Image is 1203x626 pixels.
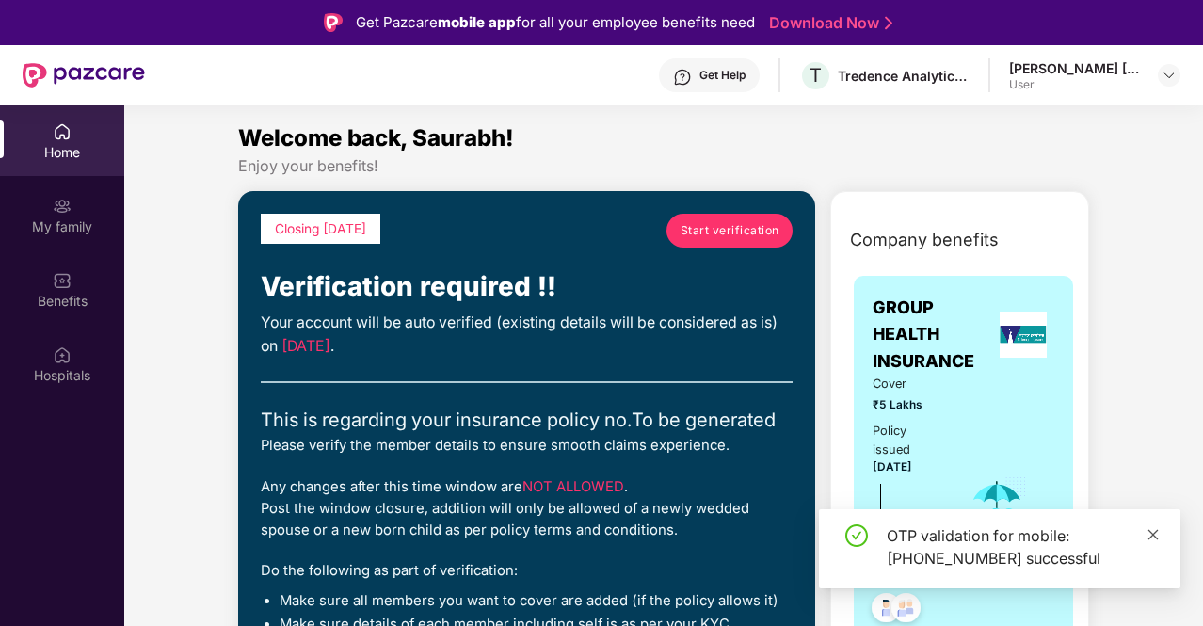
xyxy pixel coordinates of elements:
span: T [810,64,822,87]
img: svg+xml;base64,PHN2ZyBpZD0iSG9tZSIgeG1sbnM9Imh0dHA6Ly93d3cudzMub3JnLzIwMDAvc3ZnIiB3aWR0aD0iMjAiIG... [53,122,72,141]
img: Logo [324,13,343,32]
div: User [1009,77,1141,92]
span: Cover [873,375,941,393]
img: svg+xml;base64,PHN2ZyBpZD0iRHJvcGRvd24tMzJ4MzIiIHhtbG5zPSJodHRwOi8vd3d3LnczLm9yZy8yMDAwL3N2ZyIgd2... [1162,68,1177,83]
li: Make sure all members you want to cover are added (if the policy allows it) [280,592,793,611]
div: Get Help [699,68,746,83]
span: ₹5 Lakhs [873,396,941,414]
div: This is regarding your insurance policy no. To be generated [261,406,793,435]
a: Start verification [666,214,793,248]
span: close [1147,528,1160,541]
strong: mobile app [438,13,516,31]
div: Policy issued [873,422,941,459]
img: icon [967,475,1028,538]
img: New Pazcare Logo [23,63,145,88]
span: NOT ALLOWED [522,478,624,495]
span: check-circle [845,524,868,547]
span: [DATE] [873,460,912,474]
div: Any changes after this time window are . Post the window closure, addition will only be allowed o... [261,476,793,542]
div: [PERSON_NAME] [PERSON_NAME] [1009,59,1141,77]
img: Stroke [885,13,892,33]
img: svg+xml;base64,PHN2ZyBpZD0iSG9zcGl0YWxzIiB4bWxucz0iaHR0cDovL3d3dy53My5vcmcvMjAwMC9zdmciIHdpZHRoPS... [53,345,72,364]
a: Download Now [769,13,887,33]
div: Verification required !! [261,266,793,308]
div: OTP validation for mobile: [PHONE_NUMBER] successful [887,524,1158,570]
img: insurerLogo [1000,312,1047,358]
div: Please verify the member details to ensure smooth claims experience. [261,435,793,457]
div: Tredence Analytics Solutions Private Limited [838,67,970,85]
span: [DATE] [281,337,330,355]
span: Company benefits [850,227,999,253]
img: svg+xml;base64,PHN2ZyBpZD0iQmVuZWZpdHMiIHhtbG5zPSJodHRwOi8vd3d3LnczLm9yZy8yMDAwL3N2ZyIgd2lkdGg9Ij... [53,271,72,290]
span: Welcome back, Saurabh! [238,124,514,152]
img: svg+xml;base64,PHN2ZyBpZD0iSGVscC0zMngzMiIgeG1sbnM9Imh0dHA6Ly93d3cudzMub3JnLzIwMDAvc3ZnIiB3aWR0aD... [673,68,692,87]
div: Get Pazcare for all your employee benefits need [356,11,755,34]
div: Your account will be auto verified (existing details will be considered as is) on . [261,312,793,359]
img: svg+xml;base64,PHN2ZyB3aWR0aD0iMjAiIGhlaWdodD0iMjAiIHZpZXdCb3g9IjAgMCAyMCAyMCIgZmlsbD0ibm9uZSIgeG... [53,197,72,216]
span: GROUP HEALTH INSURANCE [873,295,992,375]
span: Closing [DATE] [275,221,366,236]
div: Enjoy your benefits! [238,156,1089,176]
div: Do the following as part of verification: [261,560,793,582]
span: Start verification [681,221,779,239]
